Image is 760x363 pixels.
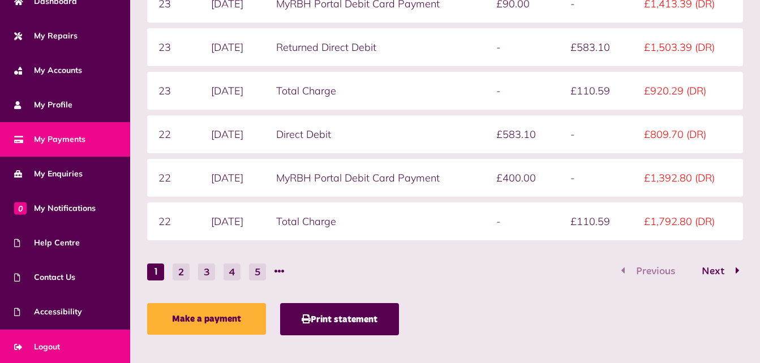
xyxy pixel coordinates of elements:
[200,72,265,110] td: [DATE]
[200,28,265,66] td: [DATE]
[485,202,559,240] td: -
[14,306,82,318] span: Accessibility
[14,133,85,145] span: My Payments
[249,263,266,280] button: Go to page 5
[633,202,743,240] td: £1,792.80 (DR)
[559,159,633,197] td: -
[14,202,96,214] span: My Notifications
[559,28,633,66] td: £583.10
[485,28,559,66] td: -
[147,159,200,197] td: 22
[485,115,559,153] td: £583.10
[633,159,743,197] td: £1,392.80 (DR)
[14,30,78,42] span: My Repairs
[147,303,266,335] a: Make a payment
[559,202,633,240] td: £110.59
[559,115,633,153] td: -
[265,28,485,66] td: Returned Direct Debit
[485,159,559,197] td: £400.00
[147,28,200,66] td: 23
[14,64,82,76] span: My Accounts
[147,72,200,110] td: 23
[14,99,72,111] span: My Profile
[280,303,399,335] button: Print statement
[265,72,485,110] td: Total Charge
[14,202,27,214] span: 0
[14,271,75,283] span: Contact Us
[633,72,743,110] td: £920.29 (DR)
[633,28,743,66] td: £1,503.39 (DR)
[173,263,190,280] button: Go to page 2
[559,72,633,110] td: £110.59
[14,237,80,249] span: Help Centre
[147,202,200,240] td: 22
[265,115,485,153] td: Direct Debit
[200,159,265,197] td: [DATE]
[265,202,485,240] td: Total Charge
[200,202,265,240] td: [DATE]
[14,168,83,180] span: My Enquiries
[633,115,743,153] td: £809.70 (DR)
[224,263,241,280] button: Go to page 4
[147,115,200,153] td: 22
[200,115,265,153] td: [DATE]
[485,72,559,110] td: -
[14,341,60,353] span: Logout
[693,266,733,276] span: Next
[690,263,743,280] button: Go to page 2
[265,159,485,197] td: MyRBH Portal Debit Card Payment
[198,263,215,280] button: Go to page 3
